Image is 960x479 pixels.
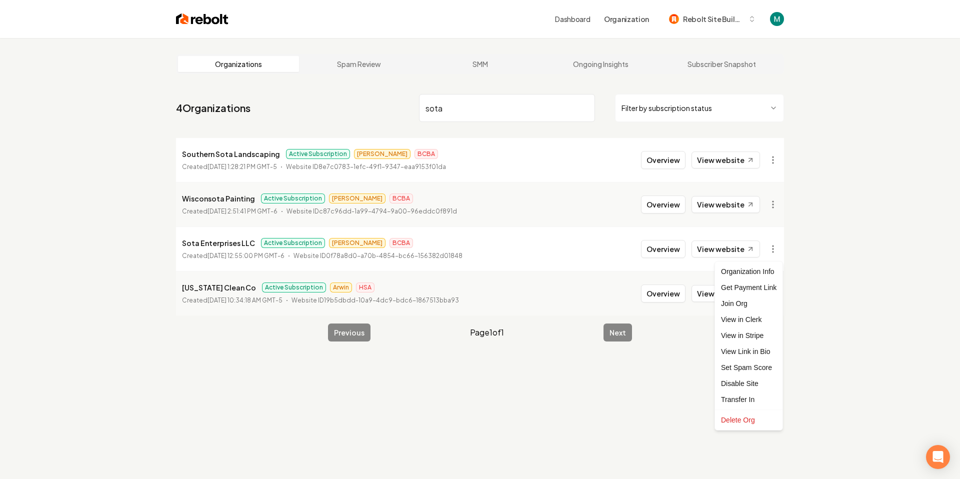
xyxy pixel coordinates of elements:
div: Disable Site [717,375,780,391]
a: View in Clerk [717,311,780,327]
div: Transfer In [717,391,780,407]
div: Organization Info [717,263,780,279]
a: View Link in Bio [717,343,780,359]
div: Delete Org [717,412,780,428]
div: Set Spam Score [717,359,780,375]
div: Join Org [717,295,780,311]
a: View in Stripe [717,327,780,343]
div: Get Payment Link [717,279,780,295]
